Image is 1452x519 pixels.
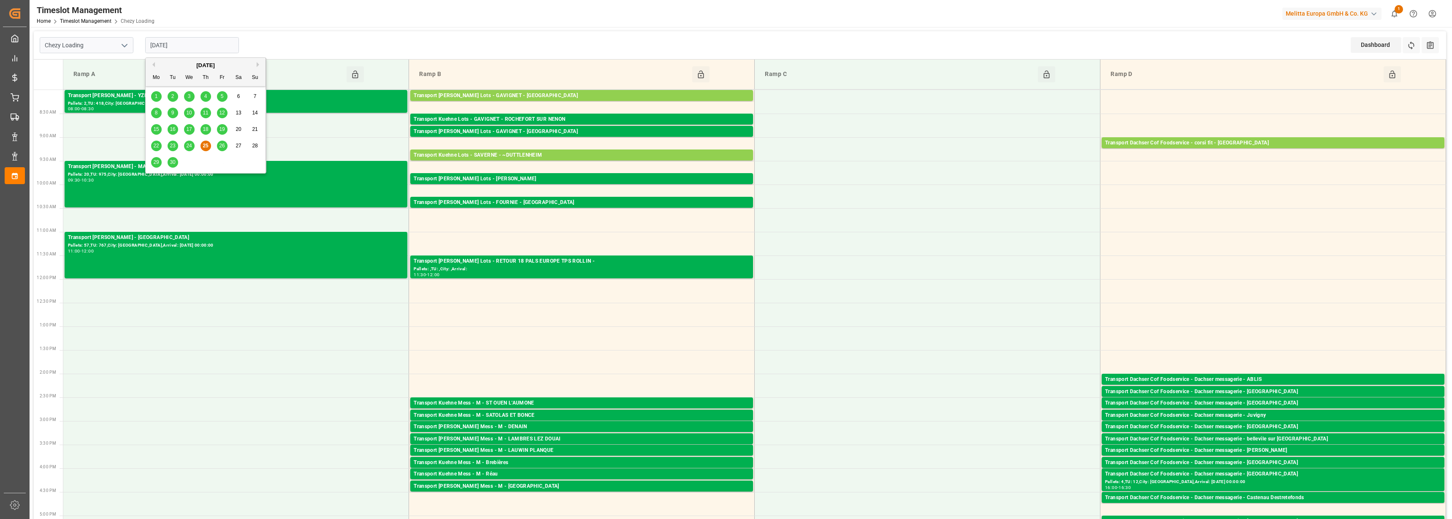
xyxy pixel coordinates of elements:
[204,93,207,99] span: 4
[151,73,162,83] div: Mo
[236,110,241,116] span: 13
[80,249,81,253] div: -
[37,181,56,185] span: 10:00 AM
[414,257,750,266] div: Transport [PERSON_NAME] Lots - RETOUR 18 PALS EUROPE TPS ROLLIN -
[414,175,750,183] div: Transport [PERSON_NAME] Lots - [PERSON_NAME]
[1105,502,1441,509] div: Pallets: 2,TU: 19,City: Castenau Destretefonds,Arrival: [DATE] 00:00:00
[118,39,130,52] button: open menu
[37,4,154,16] div: Timeslot Management
[153,143,159,149] span: 22
[252,126,257,132] span: 21
[250,91,260,102] div: Choose Sunday, September 7th, 2025
[414,467,750,474] div: Pallets: ,TU: 7,City: [GEOGRAPHIC_DATA],Arrival: [DATE] 00:00:00
[81,107,94,111] div: 08:30
[40,110,56,114] span: 8:30 AM
[1105,396,1441,403] div: Pallets: ,TU: 95,City: [GEOGRAPHIC_DATA],Arrival: [DATE] 00:00:00
[68,178,80,182] div: 09:30
[414,455,750,462] div: Pallets: ,TU: 114,City: LAUWIN PLANQUE,Arrival: [DATE] 00:00:00
[80,107,81,111] div: -
[68,163,404,171] div: Transport [PERSON_NAME] - MAUCHAMPS
[1105,423,1441,431] div: Transport Dachser Cof Foodservice - Dachser messagerie - [GEOGRAPHIC_DATA]
[1117,486,1119,489] div: -
[257,62,262,67] button: Next Month
[414,491,750,498] div: Pallets: ,TU: 4,City: [GEOGRAPHIC_DATA],Arrival: [DATE] 00:00:00
[186,126,192,132] span: 17
[40,488,56,493] span: 4:30 PM
[155,110,158,116] span: 8
[250,124,260,135] div: Choose Sunday, September 21st, 2025
[1385,4,1404,23] button: show 1 new notifications
[40,157,56,162] span: 9:30 AM
[414,411,750,420] div: Transport Kuehne Mess - M - SATOLAS ET BONCE
[233,141,244,151] div: Choose Saturday, September 27th, 2025
[60,18,111,24] a: Timeslot Management
[1105,408,1441,415] div: Pallets: 1,TU: 16,City: [GEOGRAPHIC_DATA],Arrival: [DATE] 00:00:00
[145,37,239,53] input: DD-MM-YYYY
[414,431,750,438] div: Pallets: ,TU: 184,City: [GEOGRAPHIC_DATA],Arrival: [DATE] 00:00:00
[40,394,56,398] span: 2:30 PM
[81,249,94,253] div: 12:00
[200,108,211,118] div: Choose Thursday, September 11th, 2025
[186,143,192,149] span: 24
[1105,455,1441,462] div: Pallets: ,TU: 32,City: [GEOGRAPHIC_DATA],Arrival: [DATE] 00:00:00
[200,91,211,102] div: Choose Thursday, September 4th, 2025
[414,273,426,277] div: 11:30
[427,273,439,277] div: 12:00
[1105,399,1441,408] div: Transport Dachser Cof Foodservice - Dachser messagerie - [GEOGRAPHIC_DATA]
[184,108,195,118] div: Choose Wednesday, September 10th, 2025
[155,93,158,99] span: 1
[40,37,133,53] input: Type to search/select
[37,204,56,209] span: 10:30 AM
[184,141,195,151] div: Choose Wednesday, September 24th, 2025
[233,73,244,83] div: Sa
[203,143,208,149] span: 25
[37,18,51,24] a: Home
[233,124,244,135] div: Choose Saturday, September 20th, 2025
[414,136,750,143] div: Pallets: 16,TU: 626,City: [GEOGRAPHIC_DATA],Arrival: [DATE] 00:00:00
[68,249,80,253] div: 11:00
[414,446,750,455] div: Transport [PERSON_NAME] Mess - M - LAUWIN PLANQUE
[151,124,162,135] div: Choose Monday, September 15th, 2025
[81,178,94,182] div: 10:30
[1105,443,1441,451] div: Pallets: 1,TU: 12,City: bellevile sur meuse,Arrival: [DATE] 00:00:00
[168,108,178,118] div: Choose Tuesday, September 9th, 2025
[233,91,244,102] div: Choose Saturday, September 6th, 2025
[168,141,178,151] div: Choose Tuesday, September 23rd, 2025
[168,73,178,83] div: Tu
[203,110,208,116] span: 11
[37,299,56,304] span: 12:30 PM
[414,151,750,160] div: Transport Kuehne Lots - SAVERNE - ~DUTTLENHEIM
[68,107,80,111] div: 08:00
[68,234,404,242] div: Transport [PERSON_NAME] - [GEOGRAPHIC_DATA]
[40,417,56,422] span: 3:00 PM
[148,88,263,171] div: month 2025-09
[1105,459,1441,467] div: Transport Dachser Cof Foodservice - Dachser messagerie - [GEOGRAPHIC_DATA]
[153,126,159,132] span: 15
[37,275,56,280] span: 12:00 PM
[414,124,750,131] div: Pallets: 3,TU: 130,City: ROCHEFORT SUR NENON,Arrival: [DATE] 00:00:00
[1105,446,1441,455] div: Transport Dachser Cof Foodservice - Dachser messagerie - [PERSON_NAME]
[414,435,750,443] div: Transport [PERSON_NAME] Mess - M - LAMBRES LEZ DOUAI
[40,323,56,327] span: 1:00 PM
[1105,470,1441,478] div: Transport Dachser Cof Foodservice - Dachser messagerie - [GEOGRAPHIC_DATA]
[200,124,211,135] div: Choose Thursday, September 18th, 2025
[40,512,56,516] span: 5:00 PM
[68,100,404,107] div: Pallets: 2,TU: 418,City: [GEOGRAPHIC_DATA],Arrival: [DATE] 00:00:00
[80,178,81,182] div: -
[426,273,427,277] div: -
[151,157,162,168] div: Choose Monday, September 29th, 2025
[414,207,750,214] div: Pallets: ,TU: 176,City: [GEOGRAPHIC_DATA],Arrival: [DATE] 00:00:00
[414,160,750,167] div: Pallets: 1,TU: 70,City: ~[GEOGRAPHIC_DATA],Arrival: [DATE] 00:00:00
[170,126,175,132] span: 16
[1105,375,1441,384] div: Transport Dachser Cof Foodservice - Dachser messagerie - ABLIS
[414,470,750,478] div: Transport Kuehne Mess - M - Réau
[217,141,228,151] div: Choose Friday, September 26th, 2025
[236,143,241,149] span: 27
[414,100,750,107] div: Pallets: 13,TU: 708,City: [GEOGRAPHIC_DATA],Arrival: [DATE] 00:00:00
[68,92,404,100] div: Transport [PERSON_NAME] - YZEURE - YZEURE
[414,198,750,207] div: Transport [PERSON_NAME] Lots - FOURNIE - [GEOGRAPHIC_DATA]
[40,133,56,138] span: 9:00 AM
[414,443,750,451] div: Pallets: ,TU: 67,City: [GEOGRAPHIC_DATA],Arrival: [DATE] 00:00:00
[254,93,257,99] span: 7
[221,93,224,99] span: 5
